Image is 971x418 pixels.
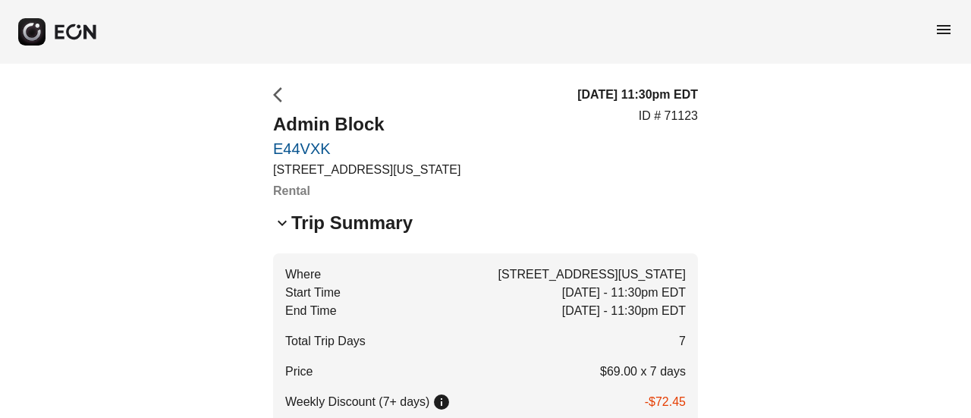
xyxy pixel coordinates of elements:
[285,393,429,411] p: Weekly Discount (7+ days)
[285,302,337,320] span: End Time
[273,214,291,232] span: keyboard_arrow_down
[273,161,460,179] p: [STREET_ADDRESS][US_STATE]
[291,211,413,235] h2: Trip Summary
[935,20,953,39] span: menu
[285,332,366,350] span: Total Trip Days
[679,332,686,350] span: 7
[498,266,686,284] span: [STREET_ADDRESS][US_STATE]
[562,284,686,302] span: [DATE] - 11:30pm EDT
[285,266,321,284] span: Where
[273,140,460,158] a: E44VXK
[432,393,451,411] span: info
[600,363,686,381] p: $69.00 x 7 days
[639,107,698,125] p: ID # 71123
[273,182,460,200] h3: Rental
[285,284,341,302] span: Start Time
[285,363,313,381] p: Price
[273,86,291,104] span: arrow_back_ios
[273,112,460,137] h2: Admin Block
[645,393,686,411] p: -$72.45
[577,86,698,104] h3: [DATE] 11:30pm EDT
[562,302,686,320] span: [DATE] - 11:30pm EDT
